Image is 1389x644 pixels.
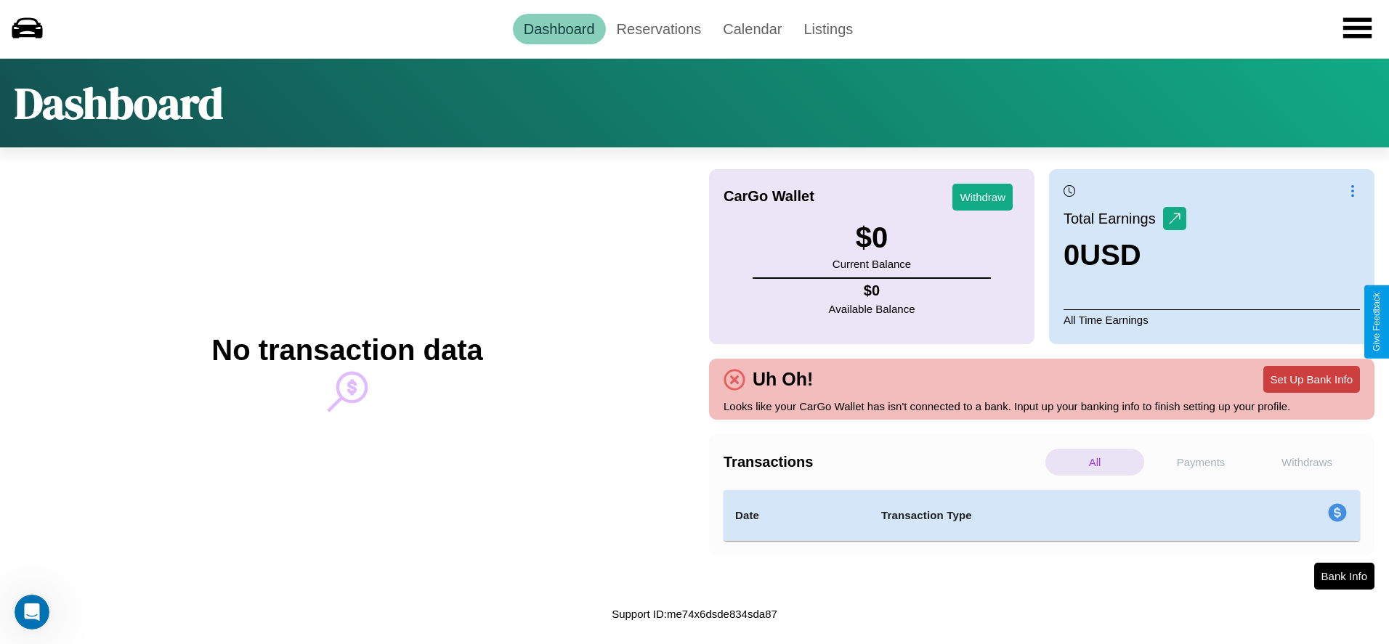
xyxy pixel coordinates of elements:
[833,254,911,274] p: Current Balance
[1263,366,1360,393] button: Set Up Bank Info
[735,507,858,524] h4: Date
[1064,205,1163,232] p: Total Earnings
[606,14,713,44] a: Reservations
[724,490,1360,541] table: simple table
[952,184,1013,211] button: Withdraw
[1314,563,1374,590] button: Bank Info
[724,396,1360,416] p: Looks like your CarGo Wallet has isn't connected to a bank. Input up your banking info to finish ...
[1064,309,1360,330] p: All Time Earnings
[612,604,777,624] p: Support ID: me74x6dsde834sda87
[1045,449,1144,476] p: All
[793,14,864,44] a: Listings
[1064,239,1186,272] h3: 0 USD
[833,221,911,254] h3: $ 0
[724,454,1042,470] h4: Transactions
[211,334,482,367] h2: No transaction data
[1258,449,1356,476] p: Withdraws
[724,188,814,205] h4: CarGo Wallet
[1372,293,1382,351] div: Give Feedback
[881,507,1210,524] h4: Transaction Type
[15,73,223,133] h1: Dashboard
[15,595,49,629] iframe: Intercom live chat
[745,369,820,390] h4: Uh Oh!
[829,299,915,319] p: Available Balance
[1151,449,1250,476] p: Payments
[513,14,606,44] a: Dashboard
[829,282,915,299] h4: $ 0
[712,14,793,44] a: Calendar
